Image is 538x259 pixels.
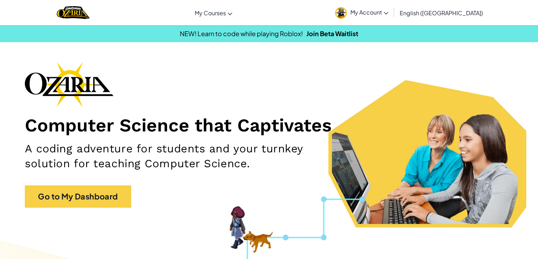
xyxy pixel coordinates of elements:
h2: A coding adventure for students and your turnkey solution for teaching Computer Science. [25,141,352,171]
span: My Courses [195,9,226,17]
a: English ([GEOGRAPHIC_DATA]) [396,3,487,22]
span: English ([GEOGRAPHIC_DATA]) [400,9,483,17]
a: My Account [332,1,392,24]
img: Ozaria branding logo [25,62,113,107]
a: Go to My Dashboard [25,185,131,208]
img: avatar [335,7,347,19]
span: NEW! Learn to code while playing Roblox! [180,29,303,38]
a: Ozaria by CodeCombat logo [57,5,90,20]
a: Join Beta Waitlist [306,29,358,38]
a: My Courses [191,3,236,22]
span: My Account [350,9,388,16]
img: Home [57,5,90,20]
h1: Computer Science that Captivates [25,114,513,136]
